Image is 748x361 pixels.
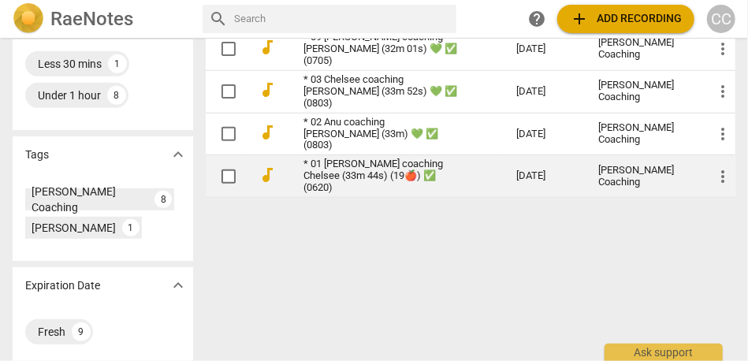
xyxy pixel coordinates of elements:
div: Less 30 mins [38,56,102,72]
span: add [570,9,589,28]
div: 9 [72,322,91,341]
img: Logo [13,3,44,35]
span: expand_more [169,145,188,164]
button: Upload [557,5,694,33]
a: Help [523,5,551,33]
div: 8 [107,86,126,105]
div: 1 [122,219,140,236]
div: [PERSON_NAME] Coaching [598,122,688,146]
span: help [527,9,546,28]
button: Show more [166,143,190,166]
td: [DATE] [504,70,586,113]
a: * 03 Chelsee coaching [PERSON_NAME] (33m 52s) 💚 ✅ (0803) [303,74,460,110]
span: audiotrack [258,38,277,57]
div: Fresh [38,324,65,340]
a: * 01 [PERSON_NAME] coaching Chelsee (33m 44s) (19🍎) ✅ (0620) [303,158,460,194]
div: [PERSON_NAME] Coaching [32,184,148,215]
td: [DATE] [504,113,586,155]
span: more_vert [713,39,732,58]
span: search [209,9,228,28]
a: * 02 Anu coaching [PERSON_NAME] (33m) 💚 ✅ (0803) [303,117,460,152]
span: more_vert [713,82,732,101]
button: CC [707,5,735,33]
p: Expiration Date [25,277,100,294]
h2: RaeNotes [50,8,133,30]
span: expand_more [169,276,188,295]
div: Under 1 hour [38,87,101,103]
div: Ask support [605,344,723,361]
span: audiotrack [258,80,277,99]
div: [PERSON_NAME] Coaching [598,37,688,61]
span: audiotrack [258,166,277,184]
div: [PERSON_NAME] [32,220,116,236]
p: Tags [25,147,49,163]
span: more_vert [713,167,732,186]
td: [DATE] [504,155,586,198]
a: * 09 [PERSON_NAME] coaching [PERSON_NAME] (32m 01s) 💚 ✅ (0705) [303,32,460,67]
span: Add recording [570,9,682,28]
span: more_vert [713,125,732,143]
button: Show more [166,274,190,297]
a: LogoRaeNotes [13,3,190,35]
div: [PERSON_NAME] Coaching [598,80,688,103]
div: 1 [108,54,127,73]
div: [PERSON_NAME] Coaching [598,165,688,188]
div: 8 [154,191,172,208]
input: Search [234,6,450,32]
span: audiotrack [258,123,277,142]
td: [DATE] [504,28,586,70]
